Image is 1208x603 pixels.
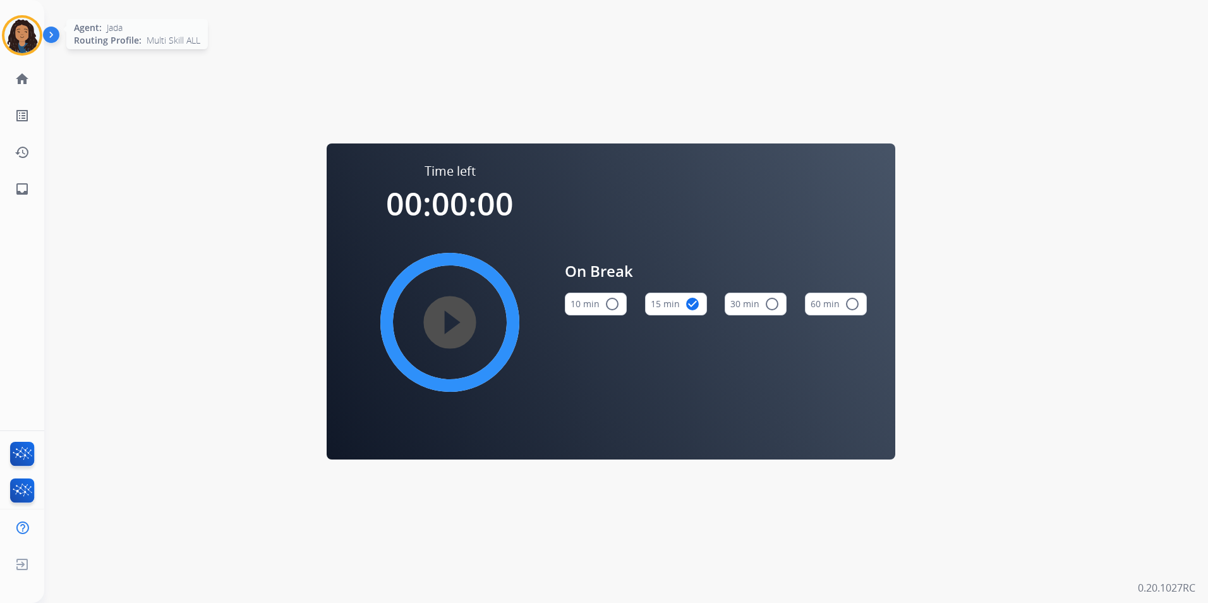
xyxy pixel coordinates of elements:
p: 0.20.1027RC [1138,580,1195,595]
span: Jada [107,21,123,34]
span: Multi Skill ALL [147,34,200,47]
img: avatar [4,18,40,53]
mat-icon: list_alt [15,108,30,123]
mat-icon: play_circle_filled [442,315,457,330]
button: 30 min [725,293,787,315]
span: Agent: [74,21,102,34]
span: 00:00:00 [386,182,514,225]
span: Time left [425,162,476,180]
span: On Break [565,260,867,283]
span: Routing Profile: [74,34,142,47]
mat-icon: history [15,145,30,160]
button: 60 min [805,293,867,315]
mat-icon: radio_button_unchecked [845,296,860,312]
mat-icon: inbox [15,181,30,197]
mat-icon: home [15,71,30,87]
mat-icon: check_circle [685,296,700,312]
button: 10 min [565,293,627,315]
button: 15 min [645,293,707,315]
mat-icon: radio_button_unchecked [605,296,620,312]
mat-icon: radio_button_unchecked [764,296,780,312]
